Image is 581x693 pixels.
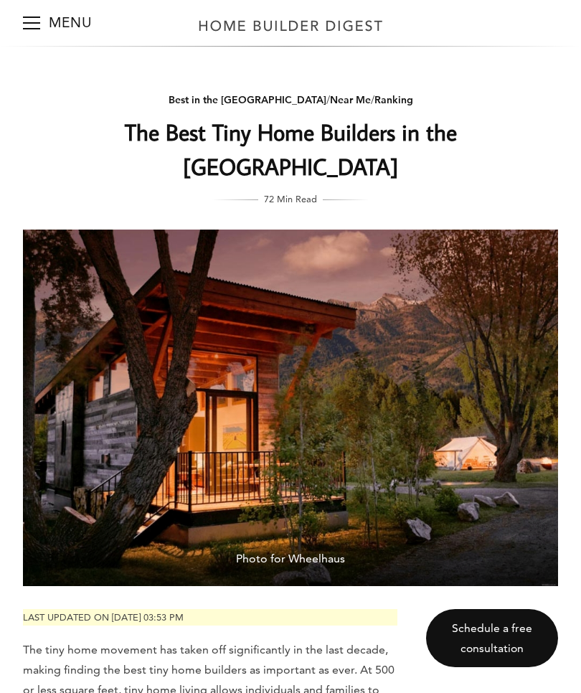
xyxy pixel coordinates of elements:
[426,609,558,666] a: Schedule a free consultation
[374,93,413,106] a: Ranking
[330,93,371,106] a: Near Me
[169,93,326,106] a: Best in the [GEOGRAPHIC_DATA]
[23,537,558,586] span: Photo for Wheelhaus
[23,91,558,109] div: / /
[264,191,317,207] span: 72 Min Read
[192,11,389,39] img: Home Builder Digest
[23,115,558,184] h1: The Best Tiny Home Builders in the [GEOGRAPHIC_DATA]
[23,609,397,626] p: Last updated on [DATE] 03:53 pm
[23,22,40,24] span: Menu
